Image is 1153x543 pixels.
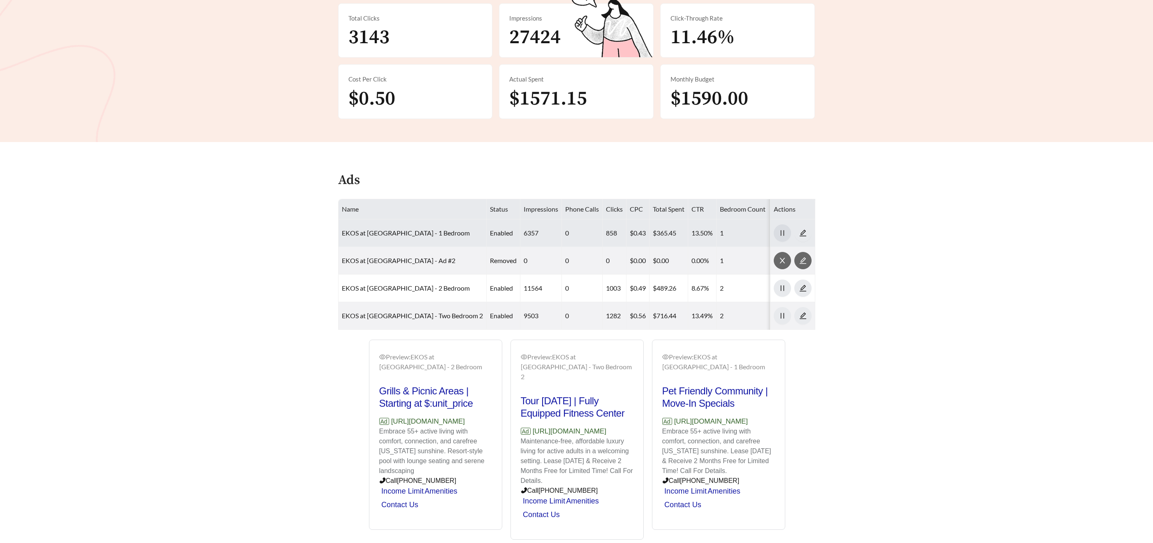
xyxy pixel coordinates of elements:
th: Actions [770,199,815,219]
th: Bedroom Count [717,199,769,219]
span: pause [774,284,791,292]
span: removed [490,256,517,264]
p: [URL][DOMAIN_NAME] [521,426,633,437]
td: 8.67% [688,275,717,302]
td: $1583 [769,275,843,302]
h4: Ads [338,173,360,188]
span: phone [521,487,527,494]
a: Income Limit [664,487,707,495]
span: Ad [379,418,389,425]
td: 1282 [603,302,626,330]
div: Total Clicks [348,14,483,23]
a: EKOS at [GEOGRAPHIC_DATA] - Two Bedroom 2 [342,312,483,319]
a: edit [794,229,812,237]
span: pause [774,229,791,237]
td: $716.44 [650,302,688,330]
span: eye [379,354,386,360]
td: Not Set [769,247,843,275]
th: Status [487,199,520,219]
span: $1590.00 [670,86,748,111]
a: edit [794,284,812,292]
span: eye [521,354,527,360]
td: $0.49 [626,275,650,302]
td: 6357 [520,219,562,247]
td: Not Set [769,302,843,330]
p: Embrace 55+ active living with comfort, connection, and carefree [US_STATE] sunshine. Lease [DATE... [662,426,775,476]
a: edit [794,256,812,264]
button: pause [774,280,791,297]
td: 13.49% [688,302,717,330]
div: Cost Per Click [348,75,483,84]
a: Amenities [708,487,740,495]
a: Income Limit [381,487,424,495]
td: 1003 [603,275,626,302]
button: pause [774,307,791,324]
span: enabled [490,284,513,292]
button: edit [794,252,812,269]
span: phone [662,477,669,484]
a: Contact Us [523,510,560,519]
h2: Tour [DATE] | Fully Equipped Fitness Center [521,395,633,419]
td: 858 [603,219,626,247]
th: Total Spent [650,199,688,219]
p: Call [PHONE_NUMBER] [521,486,633,496]
span: enabled [490,312,513,319]
div: Click-Through Rate [670,14,805,23]
div: Actual Spent [509,75,643,84]
a: edit [794,312,812,319]
td: $0.00 [650,247,688,275]
td: $0.56 [626,302,650,330]
span: CTR [691,205,704,213]
span: Ad [662,418,672,425]
td: 0 [603,247,626,275]
h2: Grills & Picnic Areas | Starting at $:unit_price [379,385,492,410]
td: 0 [562,247,603,275]
td: $489.26 [650,275,688,302]
a: Contact Us [664,501,701,509]
p: Embrace 55+ active living with comfort, connection, and carefree [US_STATE] sunshine. Resort-styl... [379,426,492,476]
p: [URL][DOMAIN_NAME] [379,416,492,427]
td: 1 [717,247,769,275]
div: Monthly Budget [670,75,805,84]
div: Impressions [509,14,643,23]
td: 0 [520,247,562,275]
p: Maintenance-free, affordable luxury living for active adults in a welcoming setting. Lease [DATE]... [521,436,633,486]
td: 0.00% [688,247,717,275]
a: EKOS at [GEOGRAPHIC_DATA] - 2 Bedroom [342,284,470,292]
a: Amenities [425,487,457,495]
td: $1127 [769,219,843,247]
a: Income Limit [523,497,565,505]
button: edit [794,280,812,297]
span: $0.50 [348,86,395,111]
div: Preview: EKOS at [GEOGRAPHIC_DATA] - 1 Bedroom [662,352,775,372]
td: $365.45 [650,219,688,247]
td: 11564 [520,275,562,302]
th: PMS/Scraper Unit Price [769,199,843,219]
span: pause [774,312,791,319]
span: 3143 [348,25,390,50]
td: 9503 [520,302,562,330]
td: 0 [562,219,603,247]
button: edit [794,307,812,324]
td: 13.50% [688,219,717,247]
a: EKOS at [GEOGRAPHIC_DATA] - Ad #2 [342,256,455,264]
td: $0.43 [626,219,650,247]
button: edit [794,224,812,242]
h2: Pet Friendly Community | Move-In Specials [662,385,775,410]
a: Amenities [566,497,599,505]
span: CPC [630,205,643,213]
p: Call [PHONE_NUMBER] [379,476,492,486]
td: 0 [562,275,603,302]
a: EKOS at [GEOGRAPHIC_DATA] - 1 Bedroom [342,229,470,237]
div: Preview: EKOS at [GEOGRAPHIC_DATA] - Two Bedroom 2 [521,352,633,382]
span: phone [379,477,386,484]
span: 27424 [509,25,561,50]
td: 1 [717,219,769,247]
button: pause [774,224,791,242]
span: 11.46% [670,25,735,50]
span: eye [662,354,669,360]
p: [URL][DOMAIN_NAME] [662,416,775,427]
